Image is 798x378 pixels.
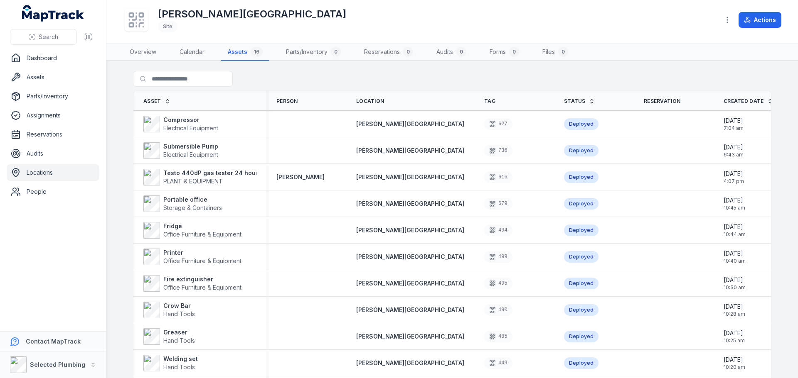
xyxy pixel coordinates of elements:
button: Actions [739,12,781,28]
span: 4:07 pm [724,178,744,185]
span: [DATE] [724,356,745,364]
span: Created Date [724,98,764,105]
a: [PERSON_NAME][GEOGRAPHIC_DATA] [356,253,464,261]
span: Electrical Equipment [163,151,218,158]
span: Office Furniture & Equipment [163,257,241,264]
span: 7:04 am [724,125,744,132]
a: [PERSON_NAME][GEOGRAPHIC_DATA] [356,359,464,367]
span: [PERSON_NAME][GEOGRAPHIC_DATA] [356,173,464,180]
a: Reservations0 [357,44,420,61]
a: Created Date [724,98,773,105]
a: Crow BarHand Tools [143,302,195,318]
div: Deployed [564,357,598,369]
strong: Submersible Pump [163,142,218,151]
div: 0 [558,47,568,57]
span: Location [356,98,384,105]
span: Office Furniture & Equipment [163,284,241,291]
a: Files0 [536,44,575,61]
strong: Contact MapTrack [26,338,81,345]
div: Deployed [564,145,598,156]
strong: Welding set [163,355,198,363]
span: 10:40 am [724,258,746,264]
strong: Fridge [163,222,241,230]
time: 5/9/2025, 10:28:46 AM [724,302,745,317]
time: 5/9/2025, 10:30:32 AM [724,276,746,291]
span: [DATE] [724,170,744,178]
a: Locations [7,164,99,181]
a: Forms0 [483,44,526,61]
time: 8/21/2025, 6:43:47 AM [724,143,744,158]
a: [PERSON_NAME][GEOGRAPHIC_DATA] [356,226,464,234]
div: Deployed [564,304,598,316]
span: [PERSON_NAME][GEOGRAPHIC_DATA] [356,227,464,234]
a: [PERSON_NAME][GEOGRAPHIC_DATA] [356,332,464,341]
div: Deployed [564,171,598,183]
a: Assets [7,69,99,85]
a: Overview [123,44,163,61]
span: Reservation [644,98,680,105]
a: [PERSON_NAME] [276,173,325,181]
strong: Portable office [163,195,222,204]
span: [PERSON_NAME][GEOGRAPHIC_DATA] [356,306,464,313]
span: PLANT & EQUIPMENT [163,178,223,185]
span: [PERSON_NAME][GEOGRAPHIC_DATA] [356,147,464,154]
span: 6:43 am [724,151,744,158]
div: 495 [484,278,512,289]
a: GreaserHand Tools [143,328,195,345]
a: Status [564,98,595,105]
a: Dashboard [7,50,99,66]
span: [DATE] [724,223,746,231]
div: 485 [484,331,512,342]
span: Tag [484,98,495,105]
a: Asset [143,98,170,105]
a: Fire extinguisherOffice Furniture & Equipment [143,275,241,292]
a: [PERSON_NAME][GEOGRAPHIC_DATA] [356,200,464,208]
div: 679 [484,198,512,210]
span: 10:28 am [724,311,745,317]
time: 5/9/2025, 10:44:30 AM [724,223,746,238]
div: 0 [403,47,413,57]
time: 8/27/2025, 7:04:14 AM [724,117,744,132]
strong: Crow Bar [163,302,195,310]
div: Deployed [564,251,598,263]
a: [PERSON_NAME][GEOGRAPHIC_DATA] [356,146,464,155]
span: [DATE] [724,249,746,258]
div: 0 [331,47,341,57]
strong: Compressor [163,116,218,124]
span: [DATE] [724,117,744,125]
span: 10:30 am [724,284,746,291]
span: 10:44 am [724,231,746,238]
span: Search [39,33,58,41]
span: Storage & Containers [163,204,222,211]
div: Deployed [564,198,598,210]
div: Site [158,21,177,32]
strong: Selected Plumbing [30,361,85,368]
div: 0 [509,47,519,57]
span: [PERSON_NAME][GEOGRAPHIC_DATA] [356,280,464,287]
div: Deployed [564,278,598,289]
span: Status [564,98,586,105]
strong: Testo 440dP gas tester 24 hour & 549i [163,169,279,177]
div: 16 [251,47,263,57]
span: [PERSON_NAME][GEOGRAPHIC_DATA] [356,120,464,127]
a: Audits [7,145,99,162]
span: 10:45 am [724,205,745,211]
span: Electrical Equipment [163,124,218,132]
a: FridgeOffice Furniture & Equipment [143,222,241,239]
a: Calendar [173,44,211,61]
div: Deployed [564,224,598,236]
div: 494 [484,224,512,236]
a: CompressorElectrical Equipment [143,116,218,132]
a: Welding setHand Tools [143,355,198,371]
a: [PERSON_NAME][GEOGRAPHIC_DATA] [356,279,464,288]
a: [PERSON_NAME][GEOGRAPHIC_DATA] [356,306,464,314]
span: [DATE] [724,276,746,284]
a: Portable officeStorage & Containers [143,195,222,212]
span: Hand Tools [163,310,195,317]
button: Search [10,29,77,45]
span: [DATE] [724,329,745,337]
div: 449 [484,357,512,369]
span: [PERSON_NAME][GEOGRAPHIC_DATA] [356,200,464,207]
a: Parts/Inventory0 [279,44,347,61]
strong: Greaser [163,328,195,337]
